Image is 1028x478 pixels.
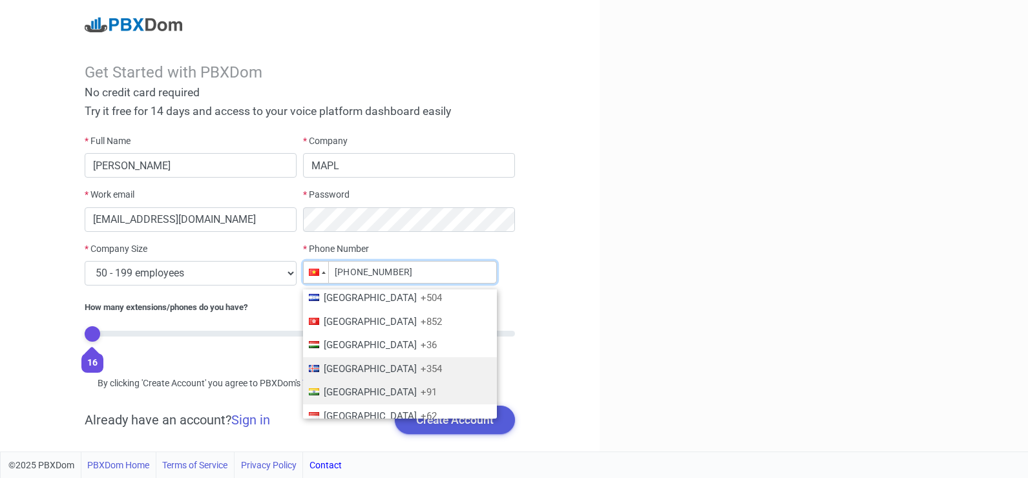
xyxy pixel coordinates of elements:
label: Company [303,134,348,148]
label: Full Name [85,134,131,148]
a: Privacy Policy [241,452,297,478]
a: PBXDom Home [87,452,149,478]
label: Password [303,188,350,202]
div: ©2025 PBXDom [8,452,342,478]
span: [GEOGRAPHIC_DATA] [324,386,417,398]
input: First and last name [85,153,297,178]
span: [GEOGRAPHIC_DATA] [324,410,417,422]
span: +852 [421,316,442,327]
span: 16 [87,357,98,368]
input: Your work email [85,207,297,232]
button: Create Account [395,406,515,434]
span: [GEOGRAPHIC_DATA] [324,363,417,375]
label: Work email [85,188,134,202]
div: How many extensions/phones do you have? [85,301,515,314]
span: +62 [421,410,437,422]
a: Sign in [231,412,270,428]
h5: Already have an account? [85,412,270,428]
label: Company Size [85,242,147,256]
span: [GEOGRAPHIC_DATA] [324,292,417,304]
input: Your company name [303,153,515,178]
span: +91 [421,386,437,398]
div: Vietnam: + 84 [304,262,328,283]
a: Contact [309,452,342,478]
label: Phone Number [303,242,369,256]
span: [GEOGRAPHIC_DATA] [324,316,417,327]
div: Get Started with PBXDom [85,63,515,82]
span: +36 [421,339,437,351]
span: +354 [421,363,442,375]
a: Terms of Service [162,452,227,478]
input: e.g. +18004016635 [303,261,497,284]
div: By clicking 'Create Account' you agree to PBXDom's and [85,377,515,390]
span: +504 [421,292,442,304]
span: [GEOGRAPHIC_DATA] [324,339,417,351]
a: Terms of Service [302,378,368,388]
span: No credit card required Try it free for 14 days and access to your voice platform dashboard easily [85,86,451,118]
